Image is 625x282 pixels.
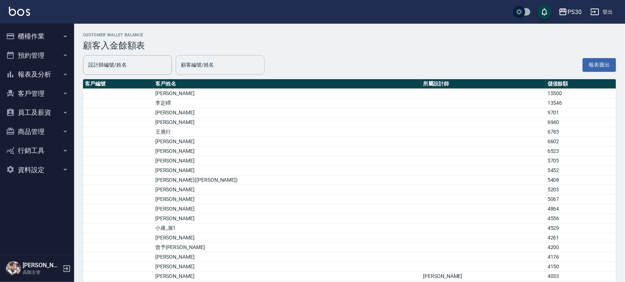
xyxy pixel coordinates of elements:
th: 客戶姓名 [153,79,421,89]
td: 小康_展1 [153,224,421,233]
td: [PERSON_NAME] [153,108,421,118]
td: [PERSON_NAME] [153,204,421,214]
td: [PERSON_NAME] [153,185,421,195]
td: [PERSON_NAME] [153,147,421,156]
img: Logo [9,7,30,16]
button: 報表及分析 [3,65,71,84]
td: 13546 [546,98,616,108]
td: 李定嶧 [153,98,421,108]
td: 6785 [546,127,616,137]
div: PS30 [568,7,582,17]
td: 5203 [546,185,616,195]
button: 資料設定 [3,160,71,179]
td: 王馗行 [153,127,421,137]
button: 櫃檯作業 [3,27,71,46]
td: [PERSON_NAME] [153,89,421,98]
td: 6940 [546,118,616,127]
img: Person [6,261,21,276]
button: 報表匯出 [583,58,616,72]
th: 客戶編號 [83,79,153,89]
td: 4556 [546,214,616,224]
td: 5705 [546,156,616,166]
button: PS30 [556,4,585,20]
button: 登出 [588,5,616,19]
td: 9701 [546,108,616,118]
td: [PERSON_NAME] [153,262,421,272]
td: 曾予[PERSON_NAME] [153,243,421,252]
td: 4200 [546,243,616,252]
td: 4150 [546,262,616,272]
button: 員工及薪資 [3,103,71,122]
td: [PERSON_NAME] [153,118,421,127]
td: [PERSON_NAME] [153,195,421,204]
td: [PERSON_NAME] [153,137,421,147]
td: 5452 [546,166,616,175]
td: [PERSON_NAME] [153,156,421,166]
h3: 顧客入金餘額表 [83,40,616,51]
h5: [PERSON_NAME] [23,262,60,269]
td: [PERSON_NAME] [153,166,421,175]
td: 15500 [546,89,616,98]
button: 客戶管理 [3,84,71,103]
td: [PERSON_NAME] [153,214,421,224]
td: 4261 [546,233,616,243]
th: 所屬設計師 [421,79,546,89]
td: 4529 [546,224,616,233]
td: [PERSON_NAME] [421,272,546,281]
button: 商品管理 [3,122,71,141]
td: 4176 [546,252,616,262]
td: [PERSON_NAME]([PERSON_NAME]) [153,175,421,185]
th: 儲值餘額 [546,79,616,89]
td: [PERSON_NAME] [153,252,421,262]
td: 6602 [546,137,616,147]
button: 行銷工具 [3,141,71,160]
td: 4864 [546,204,616,214]
td: 5408 [546,175,616,185]
td: 5067 [546,195,616,204]
td: 6523 [546,147,616,156]
p: 高階主管 [23,269,60,276]
h2: Customer Wallet Balance [83,33,616,37]
td: [PERSON_NAME] [153,272,421,281]
button: 預約管理 [3,46,71,65]
td: [PERSON_NAME] [153,233,421,243]
button: save [537,4,552,19]
td: 4033 [546,272,616,281]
